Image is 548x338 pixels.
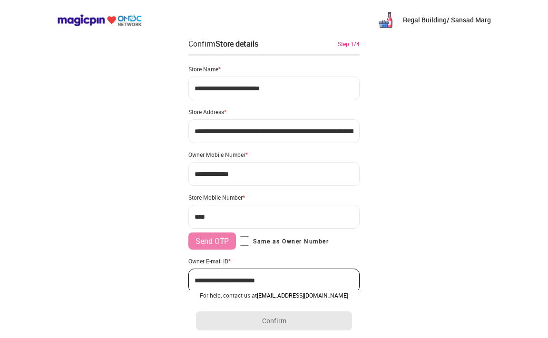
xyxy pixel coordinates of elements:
[57,14,142,27] img: ondc-logo-new-small.8a59708e.svg
[188,151,360,158] div: Owner Mobile Number
[188,38,258,49] div: Confirm
[188,193,360,201] div: Store Mobile Number
[188,257,360,265] div: Owner E-mail ID
[196,311,352,330] button: Confirm
[188,65,360,73] div: Store Name
[215,39,258,49] div: Store details
[257,291,348,299] a: [EMAIL_ADDRESS][DOMAIN_NAME]
[188,232,236,250] button: Send OTP
[188,108,360,116] div: Store Address
[403,15,491,25] p: Regal Building/ Sansad Marg
[338,39,360,48] div: Step 1/4
[196,291,352,299] div: For help, contact us at
[240,236,329,246] label: Same as Owner Number
[240,236,249,246] input: Same as Owner Number
[376,10,395,29] img: RvztdYn7iyAnbgLfOAIGEUE529GgJnSk6KKz3VglYW7w9xnFesnXtWW2ucfQcrpvCkVVXjFWzkf8IKD6XfYRd6MJmpQ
